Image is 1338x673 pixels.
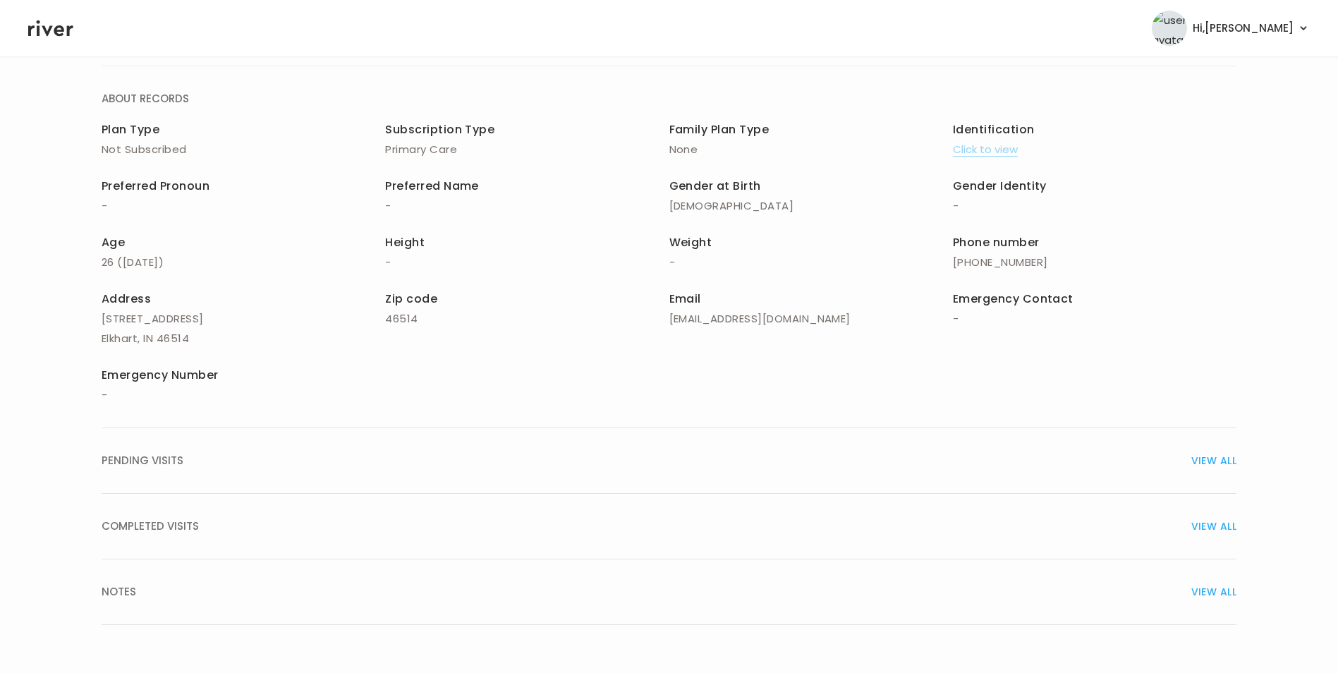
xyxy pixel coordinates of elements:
[102,329,385,348] p: Elkhart, IN 46514
[102,385,385,405] p: -
[385,234,425,250] span: Height
[102,253,385,272] p: 26
[669,309,953,329] p: [EMAIL_ADDRESS][DOMAIN_NAME]
[102,66,1236,131] button: ABOUT RECORDS
[102,121,159,138] span: Plan Type
[1191,516,1236,536] span: VIEW ALL
[385,178,479,194] span: Preferred Name
[953,234,1040,250] span: Phone number
[385,140,669,159] p: Primary Care
[953,140,1018,159] button: Click to view
[953,121,1035,138] span: Identification
[385,309,669,329] p: 46514
[385,121,494,138] span: Subscription Type
[102,559,1236,625] button: NOTESVIEW ALL
[102,582,136,602] span: NOTES
[102,309,385,329] p: [STREET_ADDRESS]
[1193,18,1294,38] span: Hi, [PERSON_NAME]
[102,140,385,159] p: Not Subscribed
[669,178,761,194] span: Gender at Birth
[102,494,1236,559] button: COMPLETED VISITSVIEW ALL
[102,367,219,383] span: Emergency Number
[102,451,183,471] span: PENDING VISITS
[953,309,1236,329] p: -
[1191,582,1236,602] span: VIEW ALL
[102,178,209,194] span: Preferred Pronoun
[102,234,125,250] span: Age
[669,291,701,307] span: Email
[953,253,1236,272] p: [PHONE_NUMBER]
[102,89,189,109] span: ABOUT RECORDS
[385,253,669,272] p: -
[385,196,669,216] p: -
[953,291,1074,307] span: Emergency Contact
[669,140,953,159] p: None
[1152,11,1187,46] img: user avatar
[669,234,712,250] span: Weight
[953,178,1047,194] span: Gender Identity
[1191,451,1236,471] span: VIEW ALL
[669,121,770,138] span: Family Plan Type
[669,253,953,272] p: -
[102,516,199,536] span: COMPLETED VISITS
[953,196,1236,216] p: -
[102,291,151,307] span: Address
[669,196,953,216] p: [DEMOGRAPHIC_DATA]
[385,291,437,307] span: Zip code
[117,255,164,269] span: ( [DATE] )
[102,196,385,216] p: -
[102,428,1236,494] button: PENDING VISITSVIEW ALL
[1152,11,1310,46] button: user avatarHi,[PERSON_NAME]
